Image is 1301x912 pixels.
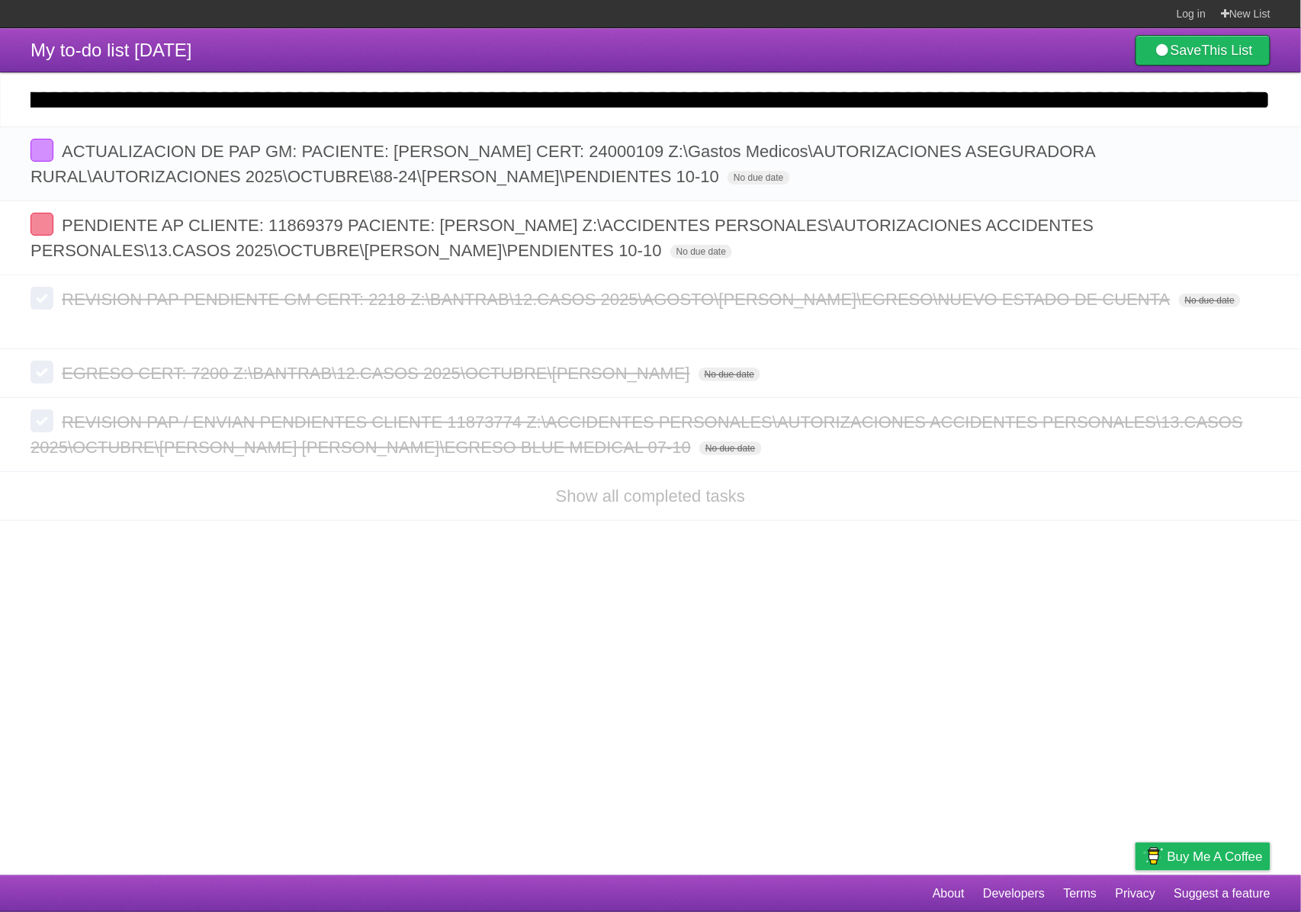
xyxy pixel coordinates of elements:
span: My to-do list [DATE] [31,40,192,60]
span: No due date [1179,294,1241,307]
span: No due date [699,442,761,455]
span: Buy me a coffee [1168,843,1263,870]
a: Suggest a feature [1174,879,1270,908]
span: REVISION PAP / ENVIAN PENDIENTES CLIENTE 11873774 Z:\ACCIDENTES PERSONALES\AUTORIZACIONES ACCIDEN... [31,413,1243,457]
label: Done [31,361,53,384]
label: Done [31,213,53,236]
span: No due date [699,368,760,381]
span: PENDIENTE AP CLIENTE: 11869379 PACIENTE: [PERSON_NAME] Z:\ACCIDENTES PERSONALES\AUTORIZACIONES AC... [31,216,1094,260]
span: No due date [670,245,732,259]
b: This List [1202,43,1253,58]
a: Terms [1064,879,1097,908]
label: Done [31,409,53,432]
a: Privacy [1116,879,1155,908]
a: SaveThis List [1136,35,1270,66]
a: Buy me a coffee [1136,843,1270,871]
a: Developers [983,879,1045,908]
label: Done [31,287,53,310]
span: No due date [728,171,789,185]
label: Done [31,139,53,162]
a: About [933,879,965,908]
span: REVISION PAP PENDIENTE GM CERT: 2218 Z:\BANTRAB\12.CASOS 2025\AGOSTO\[PERSON_NAME]\EGRESO\NUEVO E... [62,290,1174,309]
span: ACTUALIZACION DE PAP GM: PACIENTE: [PERSON_NAME] CERT: 24000109 Z:\Gastos Medicos\AUTORIZACIONES ... [31,142,1095,186]
span: EGRESO CERT: 7200 Z:\BANTRAB\12.CASOS 2025\OCTUBRE\[PERSON_NAME] [62,364,694,383]
a: Show all completed tasks [556,487,745,506]
img: Buy me a coffee [1143,843,1164,869]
